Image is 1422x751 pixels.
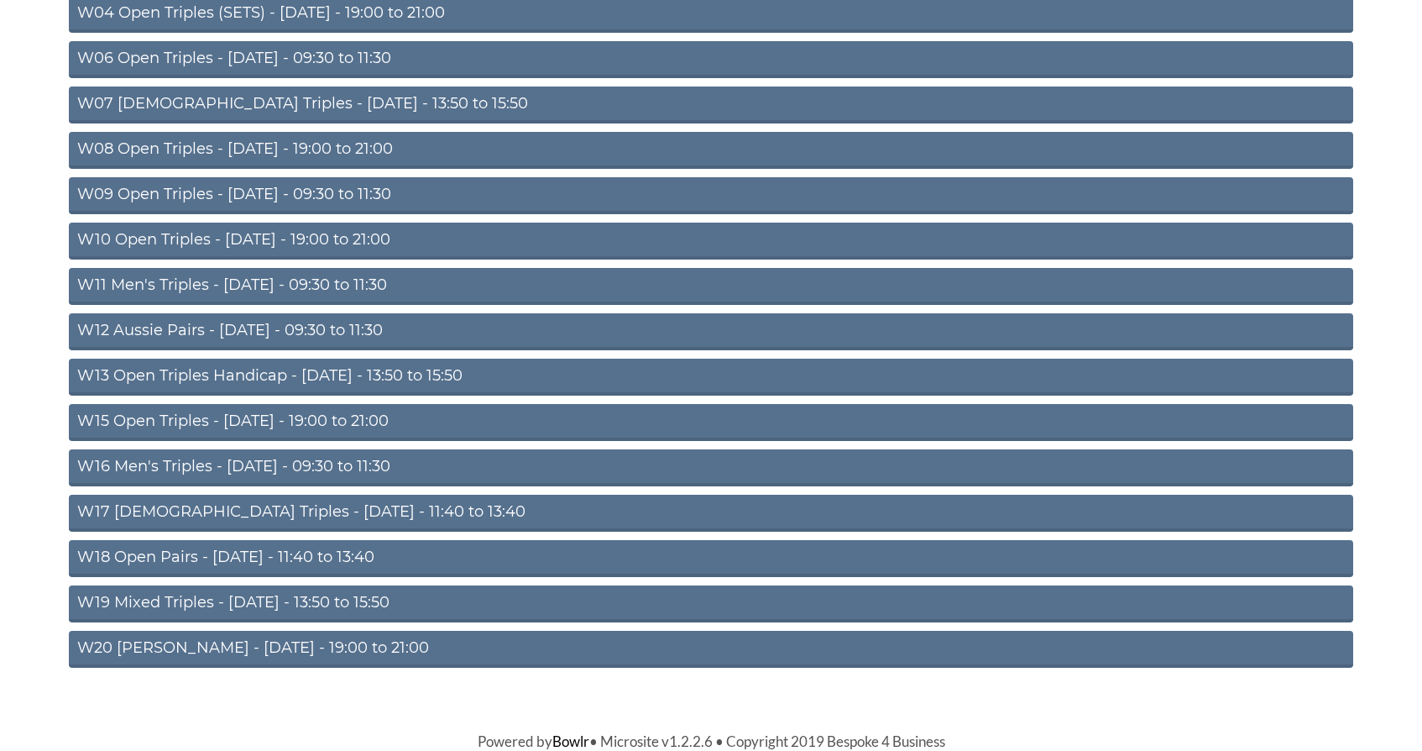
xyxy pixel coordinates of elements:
a: W16 Men's Triples - [DATE] - 09:30 to 11:30 [69,449,1353,486]
a: W09 Open Triples - [DATE] - 09:30 to 11:30 [69,177,1353,214]
a: W06 Open Triples - [DATE] - 09:30 to 11:30 [69,41,1353,78]
a: W20 [PERSON_NAME] - [DATE] - 19:00 to 21:00 [69,631,1353,668]
a: W12 Aussie Pairs - [DATE] - 09:30 to 11:30 [69,313,1353,350]
a: W15 Open Triples - [DATE] - 19:00 to 21:00 [69,404,1353,441]
a: Bowlr [552,733,589,750]
a: W11 Men's Triples - [DATE] - 09:30 to 11:30 [69,268,1353,305]
span: Powered by • Microsite v1.2.2.6 • Copyright 2019 Bespoke 4 Business [478,733,945,750]
a: W17 [DEMOGRAPHIC_DATA] Triples - [DATE] - 11:40 to 13:40 [69,495,1353,532]
a: W18 Open Pairs - [DATE] - 11:40 to 13:40 [69,540,1353,577]
a: W07 [DEMOGRAPHIC_DATA] Triples - [DATE] - 13:50 to 15:50 [69,87,1353,123]
a: W19 Mixed Triples - [DATE] - 13:50 to 15:50 [69,586,1353,622]
a: W13 Open Triples Handicap - [DATE] - 13:50 to 15:50 [69,359,1353,396]
a: W10 Open Triples - [DATE] - 19:00 to 21:00 [69,223,1353,260]
a: W08 Open Triples - [DATE] - 19:00 to 21:00 [69,132,1353,169]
